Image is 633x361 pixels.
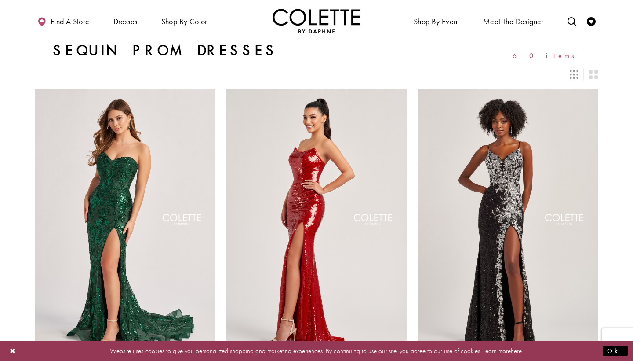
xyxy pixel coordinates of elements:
div: Layout Controls [30,65,603,84]
span: Meet the designer [483,17,544,26]
a: Find a store [35,9,91,33]
span: Dresses [111,9,140,33]
span: Shop by color [161,17,207,26]
p: Website uses cookies to give you personalized shopping and marketing experiences. By continuing t... [63,345,570,357]
span: 60 items [513,52,580,59]
span: Switch layout to 2 columns [589,70,598,79]
span: Dresses [113,17,138,26]
a: Visit Colette by Daphne Style No. CL8425 Page [418,89,598,352]
a: Check Wishlist [585,9,598,33]
button: Submit Dialog [603,345,628,356]
img: Colette by Daphne [273,9,360,33]
a: here [511,346,522,355]
a: Visit Colette by Daphne Style No. CL8440 Page [35,89,215,352]
span: Find a store [51,17,90,26]
span: Shop By Event [411,9,462,33]
a: Visit Home Page [273,9,360,33]
span: Shop By Event [414,17,459,26]
a: Visit Colette by Daphne Style No. CL8300 Page [226,89,407,352]
button: Close Dialog [5,343,20,358]
span: Shop by color [159,9,210,33]
a: Meet the designer [481,9,546,33]
h1: Sequin Prom Dresses [53,42,278,59]
span: Switch layout to 3 columns [570,70,578,79]
a: Toggle search [565,9,578,33]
